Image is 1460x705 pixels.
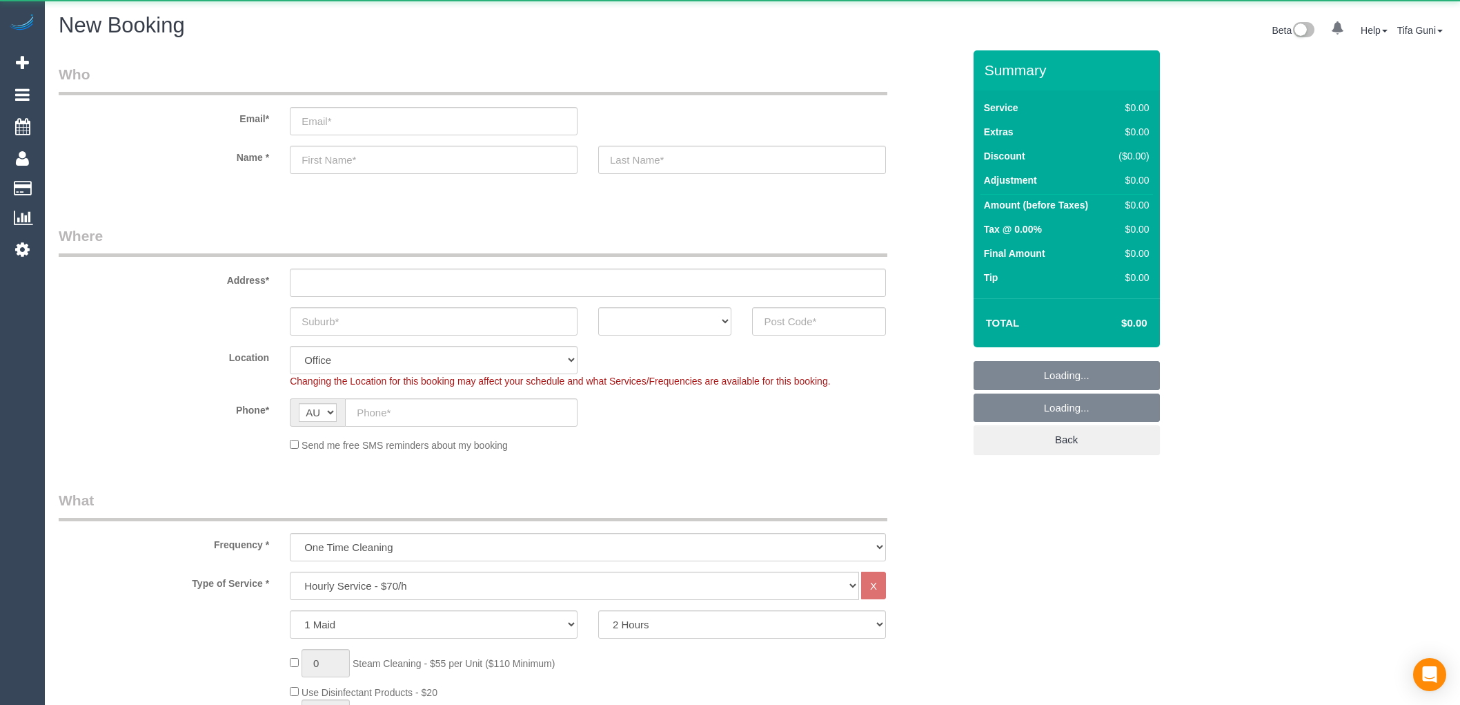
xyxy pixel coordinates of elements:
div: $0.00 [1113,173,1150,187]
strong: Total [986,317,1020,329]
input: Last Name* [598,146,886,174]
a: Beta [1272,25,1314,36]
div: ($0.00) [1113,149,1150,163]
span: New Booking [59,13,185,37]
div: $0.00 [1113,222,1150,236]
label: Discount [984,149,1025,163]
div: $0.00 [1113,125,1150,139]
input: Email* [290,107,578,135]
div: $0.00 [1113,271,1150,284]
span: Send me free SMS reminders about my booking [302,440,508,451]
input: First Name* [290,146,578,174]
div: $0.00 [1113,198,1150,212]
div: Open Intercom Messenger [1413,658,1446,691]
input: Post Code* [752,307,885,336]
label: Name * [48,146,279,164]
a: Help [1361,25,1388,36]
span: Changing the Location for this booking may affect your schedule and what Services/Frequencies are... [290,376,830,387]
a: Tifa Guni [1397,25,1443,36]
label: Amount (before Taxes) [984,198,1088,212]
label: Location [48,346,279,365]
label: Frequency * [48,533,279,552]
label: Address* [48,269,279,287]
label: Tip [984,271,998,284]
label: Service [984,101,1018,115]
img: Automaid Logo [8,14,36,33]
div: $0.00 [1113,247,1150,260]
label: Email* [48,107,279,126]
label: Extras [984,125,1014,139]
img: New interface [1292,22,1314,40]
legend: What [59,490,887,521]
span: Use Disinfectant Products - $20 [302,687,437,698]
label: Tax @ 0.00% [984,222,1042,236]
input: Phone* [345,398,578,427]
legend: Where [59,226,887,257]
label: Adjustment [984,173,1037,187]
label: Phone* [48,398,279,417]
h4: $0.00 [1080,318,1147,329]
legend: Who [59,64,887,95]
div: $0.00 [1113,101,1150,115]
label: Final Amount [984,247,1045,260]
a: Back [974,425,1160,454]
span: Steam Cleaning - $55 per Unit ($110 Minimum) [353,658,555,669]
input: Suburb* [290,307,578,336]
label: Type of Service * [48,572,279,590]
h3: Summary [985,62,1153,78]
